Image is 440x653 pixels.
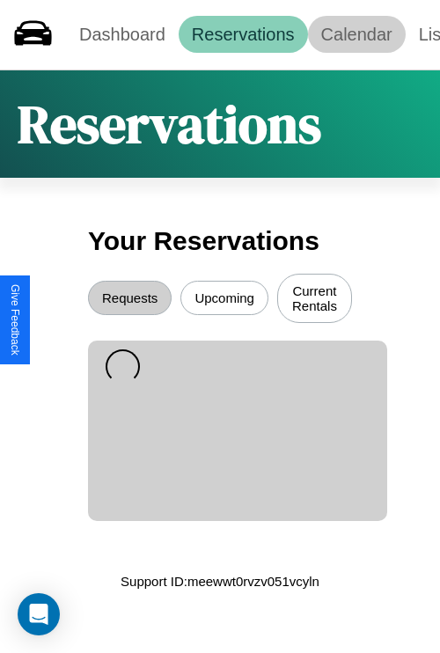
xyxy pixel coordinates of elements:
a: Dashboard [66,16,179,53]
div: Open Intercom Messenger [18,593,60,635]
h1: Reservations [18,88,321,160]
div: Give Feedback [9,284,21,356]
h3: Your Reservations [88,217,352,265]
p: Support ID: meewwt0rvzv051vcyln [121,569,319,593]
button: Upcoming [180,281,268,315]
button: Current Rentals [277,274,352,323]
a: Calendar [308,16,406,53]
button: Requests [88,281,172,315]
a: Reservations [179,16,308,53]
